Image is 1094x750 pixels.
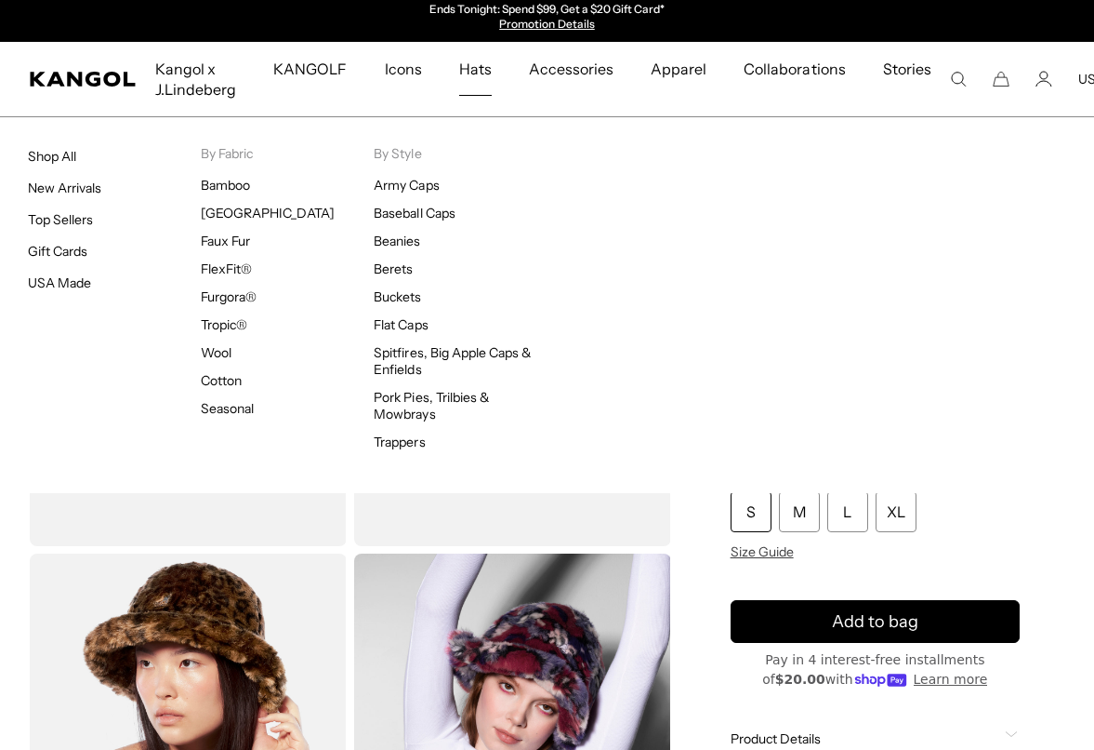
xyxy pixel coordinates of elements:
[201,233,250,249] a: Faux Fur
[28,180,101,196] a: New Arrivals
[731,543,794,560] span: Size Guide
[201,177,250,194] a: Bamboo
[28,243,87,260] a: Gift Cards
[356,3,739,33] div: 1 of 2
[366,42,441,96] a: Icons
[441,42,510,96] a: Hats
[459,42,492,96] span: Hats
[499,17,594,31] a: Promotion Details
[744,42,845,96] span: Collaborations
[632,42,725,96] a: Apparel
[374,233,420,249] a: Beanies
[374,434,425,450] a: Trappers
[864,42,950,116] a: Stories
[374,261,413,277] a: Berets
[374,316,428,333] a: Flat Caps
[374,389,490,422] a: Pork Pies, Trilbies & Mowbrays
[28,211,93,228] a: Top Sellers
[273,42,347,96] span: KANGOLF
[356,3,739,33] slideshow-component: Announcement bar
[883,42,931,116] span: Stories
[201,261,252,277] a: FlexFit®
[201,145,374,162] p: By Fabric
[255,42,365,96] a: KANGOLF
[385,42,422,96] span: Icons
[731,600,1020,643] button: Add to bag
[201,344,231,361] a: Wool
[1035,71,1052,87] a: Account
[993,71,1009,87] button: Cart
[155,42,236,116] span: Kangol x J.Lindeberg
[28,275,91,291] a: USA Made
[374,145,547,162] p: By Style
[28,148,76,165] a: Shop All
[529,42,613,96] span: Accessories
[374,205,455,221] a: Baseball Caps
[201,288,257,305] a: Furgora®
[374,177,439,194] a: Army Caps
[651,42,706,96] span: Apparel
[429,3,665,18] p: Ends Tonight: Spend $99, Get a $20 Gift Card*
[356,3,739,33] div: Announcement
[374,288,421,305] a: Buckets
[137,42,255,116] a: Kangol x J.Lindeberg
[832,609,918,635] span: Add to bag
[731,491,771,532] div: S
[950,71,967,87] summary: Search here
[30,72,137,87] a: Kangol
[374,344,532,378] a: Spitfires, Big Apple Caps & Enfields
[510,42,632,96] a: Accessories
[201,372,242,389] a: Cotton
[731,730,997,747] span: Product Details
[201,316,247,333] a: Tropic®
[779,491,820,532] div: M
[725,42,863,96] a: Collaborations
[827,491,868,532] div: L
[201,205,334,221] a: [GEOGRAPHIC_DATA]
[876,491,916,532] div: XL
[201,400,254,417] a: Seasonal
